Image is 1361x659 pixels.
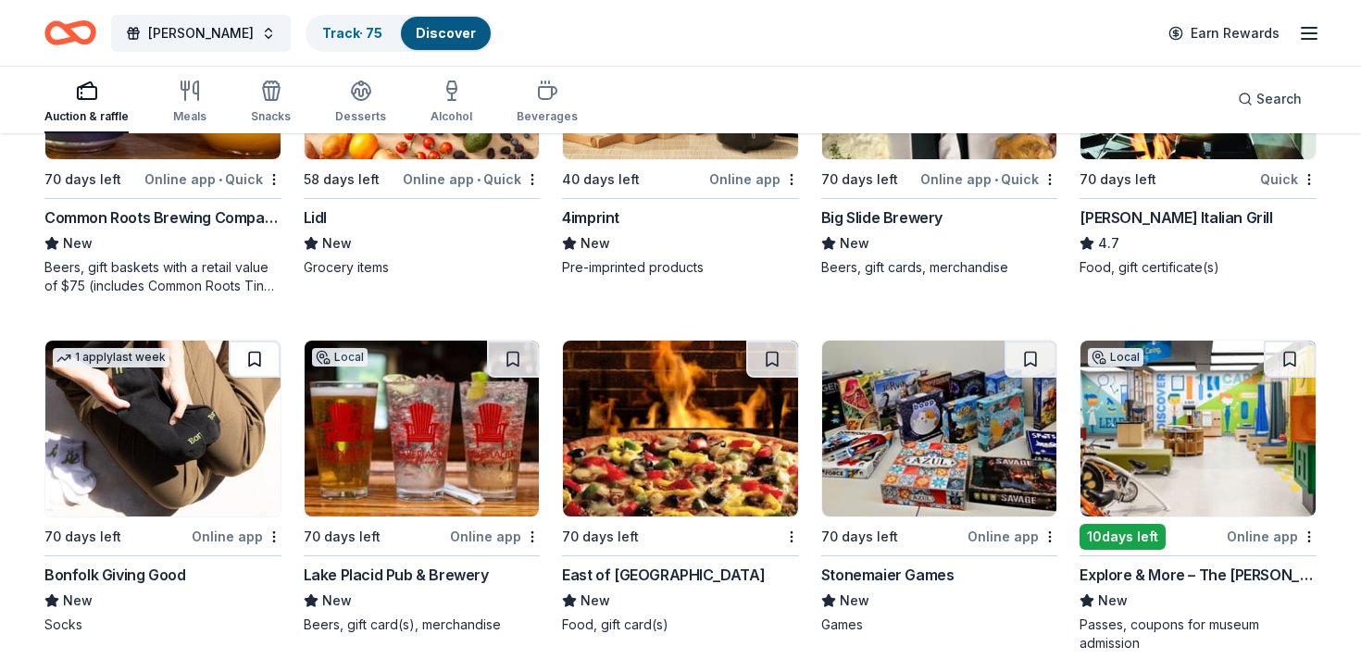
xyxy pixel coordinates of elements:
a: Image for Lake Placid Pub & BreweryLocal70 days leftOnline appLake Placid Pub & BreweryNewBeers, ... [304,340,541,634]
div: 70 days left [821,526,898,548]
a: Image for East of Chicago 70 days leftEast of [GEOGRAPHIC_DATA]NewFood, gift card(s) [562,340,799,634]
span: 4.7 [1098,232,1119,255]
div: Snacks [251,109,291,124]
div: Online app Quick [144,168,281,191]
a: Image for Bonfolk Giving Good1 applylast week70 days leftOnline appBonfolk Giving GoodNewSocks [44,340,281,634]
div: 10 days left [1080,524,1166,550]
div: 58 days left [304,168,380,191]
div: 40 days left [562,168,640,191]
span: New [322,232,352,255]
div: 1 apply last week [53,348,169,367]
div: Big Slide Brewery [821,206,943,229]
div: 4imprint [562,206,619,229]
div: Beers, gift card(s), merchandise [304,615,541,634]
div: Auction & raffle [44,109,129,124]
div: Common Roots Brewing Company [44,206,281,229]
div: Grocery items [304,258,541,277]
a: Image for Explore & More – The Ralph C. Wilson, Jr. Children’s MuseumLocal10days leftOnline appEx... [1080,340,1317,653]
span: New [322,590,352,612]
div: Food, gift certificate(s) [1080,258,1317,277]
div: [PERSON_NAME] Italian Grill [1080,206,1272,229]
div: 70 days left [562,526,639,548]
span: New [840,232,869,255]
div: Local [1088,348,1143,367]
button: Beverages [517,72,578,133]
div: Online app [968,525,1057,548]
img: Image for Bonfolk Giving Good [45,341,281,516]
div: Food, gift card(s) [562,615,799,634]
span: [PERSON_NAME] [148,22,254,44]
div: Online app [1227,525,1317,548]
button: [PERSON_NAME] [111,15,291,52]
a: Home [44,11,96,55]
div: Quick [1260,168,1317,191]
span: • [477,172,481,187]
div: Games [821,615,1058,634]
div: Passes, coupons for museum admission [1080,615,1317,653]
div: Stonemaier Games [821,564,955,586]
div: 70 days left [304,526,381,548]
div: Beers, gift cards, merchandise [821,258,1058,277]
div: Online app Quick [403,168,540,191]
span: New [1098,590,1128,612]
span: New [63,232,93,255]
div: East of [GEOGRAPHIC_DATA] [562,564,765,586]
img: Image for Lake Placid Pub & Brewery [305,341,540,516]
div: Socks [44,615,281,634]
img: Image for Stonemaier Games [822,341,1057,516]
button: Auction & raffle [44,72,129,133]
div: Online app Quick [920,168,1057,191]
button: Track· 75Discover [306,15,493,52]
div: Local [312,348,368,367]
img: Image for East of Chicago [563,341,798,516]
div: Pre-imprinted products [562,258,799,277]
a: Discover [416,25,476,41]
div: Online app [709,168,799,191]
div: Meals [173,109,206,124]
span: New [581,590,610,612]
span: Search [1256,88,1302,110]
a: Earn Rewards [1157,17,1291,50]
button: Meals [173,72,206,133]
div: 70 days left [44,168,121,191]
div: Lake Placid Pub & Brewery [304,564,489,586]
span: New [581,232,610,255]
div: Explore & More – The [PERSON_NAME] [GEOGRAPHIC_DATA] [1080,564,1317,586]
div: Online app [192,525,281,548]
div: Beers, gift baskets with a retail value of $75 (includes Common Roots Tin [PERSON_NAME], Common R... [44,258,281,295]
button: Alcohol [431,72,472,133]
button: Search [1223,81,1317,118]
button: Desserts [335,72,386,133]
div: 70 days left [1080,168,1156,191]
div: 70 days left [821,168,898,191]
img: Image for Explore & More – The Ralph C. Wilson, Jr. Children’s Museum [1080,341,1316,516]
a: Track· 75 [322,25,382,41]
a: Image for Stonemaier Games70 days leftOnline appStonemaier GamesNewGames [821,340,1058,634]
div: Beverages [517,109,578,124]
button: Snacks [251,72,291,133]
div: Online app [450,525,540,548]
div: Desserts [335,109,386,124]
span: New [63,590,93,612]
span: New [840,590,869,612]
div: 70 days left [44,526,121,548]
span: • [219,172,222,187]
div: Bonfolk Giving Good [44,564,185,586]
div: Lidl [304,206,327,229]
div: Alcohol [431,109,472,124]
span: • [994,172,998,187]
